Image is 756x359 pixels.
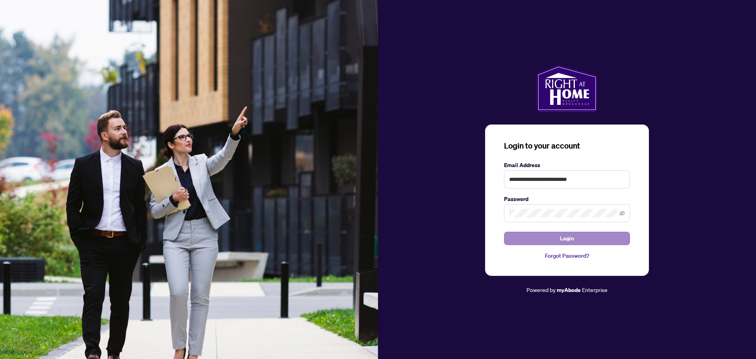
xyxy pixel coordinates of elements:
[616,175,625,184] keeper-lock: Open Keeper Popup
[504,140,630,151] h3: Login to your account
[504,161,630,169] label: Email Address
[560,232,574,245] span: Login
[557,286,581,294] a: myAbode
[582,286,608,293] span: Enterprise
[504,195,630,203] label: Password
[526,286,556,293] span: Powered by
[504,251,630,260] a: Forgot Password?
[504,232,630,245] button: Login
[536,65,597,112] img: ma-logo
[619,210,625,216] span: eye-invisible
